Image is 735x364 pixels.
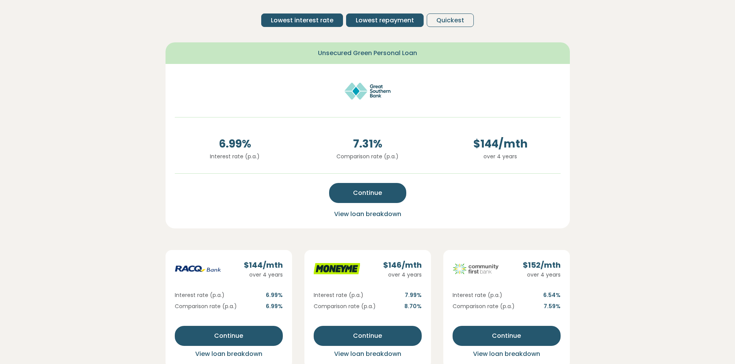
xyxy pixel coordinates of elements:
span: View loan breakdown [195,349,262,358]
span: Unsecured Green Personal Loan [318,49,417,58]
span: 8.70 % [404,302,422,310]
div: over 4 years [383,271,422,279]
span: 7.31 % [308,136,428,152]
img: moneyme logo [314,259,360,278]
span: 6.54 % [543,291,561,299]
button: View loan breakdown [175,349,283,359]
button: Lowest repayment [346,13,424,27]
span: Interest rate (p.a.) [453,291,502,299]
span: Quickest [436,16,464,25]
span: Lowest interest rate [271,16,333,25]
div: $ 152 /mth [523,259,561,271]
span: View loan breakdown [334,210,401,218]
span: Continue [492,331,521,341]
p: over 4 years [440,152,561,161]
span: 7.99 % [405,291,422,299]
p: Comparison rate (p.a.) [308,152,428,161]
div: $ 146 /mth [383,259,422,271]
button: View loan breakdown [314,349,422,359]
span: Comparison rate (p.a.) [453,302,515,310]
img: community-first logo [453,259,499,278]
button: Lowest interest rate [261,13,343,27]
span: 6.99 % [266,302,283,310]
img: great-southern logo [333,73,402,108]
span: Continue [353,188,382,198]
img: racq-personal logo [175,259,221,278]
button: Continue [329,183,406,203]
button: Continue [175,326,283,346]
p: Interest rate (p.a.) [175,152,295,161]
button: Continue [314,326,422,346]
span: Comparison rate (p.a.) [175,302,237,310]
span: Lowest repayment [356,16,414,25]
span: 7.59 % [544,302,561,310]
button: Quickest [427,13,474,27]
span: View loan breakdown [473,349,540,358]
span: $ 144 /mth [440,136,561,152]
span: Interest rate (p.a.) [175,291,225,299]
span: Continue [214,331,243,341]
span: View loan breakdown [334,349,401,358]
span: Continue [353,331,382,341]
button: Continue [453,326,561,346]
span: 6.99 % [175,136,295,152]
span: 6.99 % [266,291,283,299]
button: View loan breakdown [453,349,561,359]
div: over 4 years [523,271,561,279]
button: View loan breakdown [332,209,404,219]
span: Interest rate (p.a.) [314,291,363,299]
div: over 4 years [244,271,283,279]
span: Comparison rate (p.a.) [314,302,376,310]
div: $ 144 /mth [244,259,283,271]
